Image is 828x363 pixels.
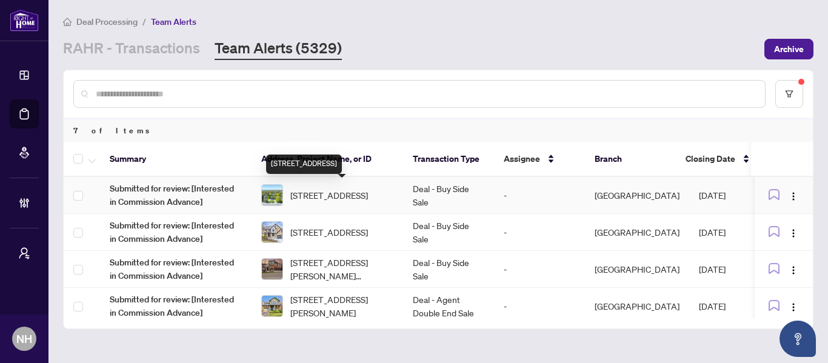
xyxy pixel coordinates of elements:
span: Closing Date [686,152,735,165]
button: Archive [764,39,813,59]
td: [DATE] [689,288,774,325]
button: filter [775,80,803,108]
span: [STREET_ADDRESS] [290,188,368,202]
span: user-switch [18,247,30,259]
button: Open asap [780,321,816,357]
th: Transaction Type [403,142,494,177]
span: Assignee [504,152,540,165]
td: Deal - Buy Side Sale [403,251,494,288]
td: [GEOGRAPHIC_DATA] [585,288,689,325]
td: [DATE] [689,251,774,288]
td: - [494,288,585,325]
img: Logo [789,191,798,201]
td: [GEOGRAPHIC_DATA] [585,177,689,214]
img: logo [10,9,39,32]
span: Archive [774,39,804,59]
span: filter [785,90,793,98]
img: thumbnail-img [262,222,282,242]
span: home [63,18,72,26]
td: Deal - Agent Double End Sale [403,288,494,325]
th: Branch [585,142,676,177]
div: 7 of Items [64,119,813,142]
span: Submitted for review: [Interested in Commission Advance] [110,219,242,245]
span: Submitted for review: [Interested in Commission Advance] [110,256,242,282]
td: Deal - Buy Side Sale [403,214,494,251]
button: Logo [784,185,803,205]
td: - [494,177,585,214]
td: [DATE] [689,177,774,214]
a: RAHR - Transactions [63,38,200,60]
button: Logo [784,222,803,242]
span: NH [16,330,32,347]
span: Submitted for review: [Interested in Commission Advance] [110,293,242,319]
li: / [142,15,146,28]
th: Closing Date [676,142,761,177]
img: Logo [789,228,798,238]
img: thumbnail-img [262,259,282,279]
img: Logo [789,265,798,275]
th: Summary [100,142,252,177]
td: [DATE] [689,214,774,251]
th: Assignee [494,142,585,177]
span: Team Alerts [151,16,196,27]
div: [STREET_ADDRESS] [266,155,342,174]
span: [STREET_ADDRESS] [290,225,368,239]
td: Deal - Buy Side Sale [403,177,494,214]
td: [GEOGRAPHIC_DATA] [585,251,689,288]
img: thumbnail-img [262,185,282,205]
td: - [494,251,585,288]
a: Team Alerts (5329) [215,38,342,60]
button: Logo [784,259,803,279]
td: - [494,214,585,251]
img: Logo [789,302,798,312]
button: Logo [784,296,803,316]
span: [STREET_ADDRESS][PERSON_NAME] [290,293,393,319]
th: Address, Project Name, or ID [252,142,403,177]
span: [STREET_ADDRESS][PERSON_NAME][PERSON_NAME] [290,256,393,282]
td: [GEOGRAPHIC_DATA] [585,214,689,251]
span: Submitted for review: [Interested in Commission Advance] [110,182,242,208]
span: Deal Processing [76,16,138,27]
img: thumbnail-img [262,296,282,316]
